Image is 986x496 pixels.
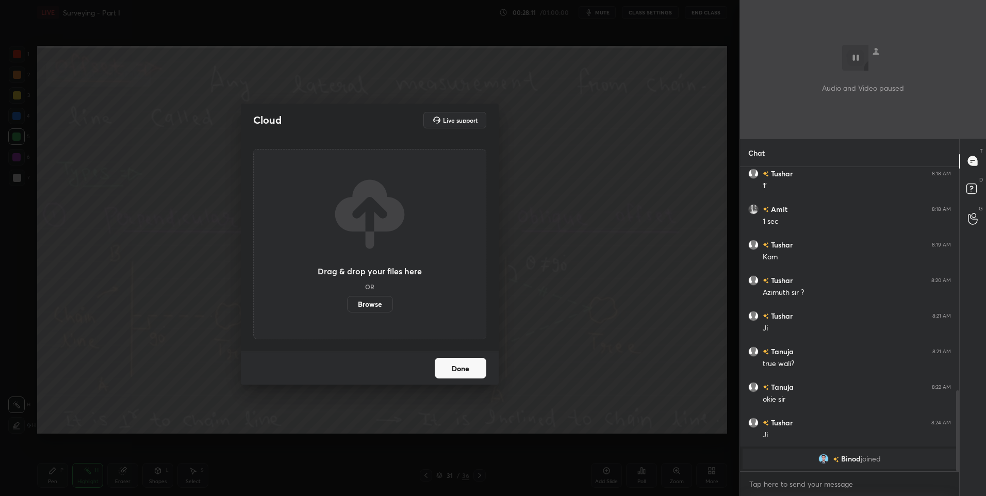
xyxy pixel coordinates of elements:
div: 8:24 AM [931,419,951,425]
div: 8:18 AM [932,206,951,212]
img: default.png [748,168,759,178]
div: Kam [763,252,951,262]
div: Ji [763,430,951,440]
h6: Amit [769,204,787,214]
h6: Tushar [769,417,793,428]
p: Chat [740,139,773,167]
h5: Live support [443,117,478,123]
div: 8:21 AM [932,348,951,354]
button: Done [435,358,486,378]
div: 8:18 AM [932,170,951,176]
h5: OR [365,284,374,290]
div: Azimuth sir ? [763,288,951,298]
img: no-rating-badge.077c3623.svg [763,313,769,319]
p: G [979,205,983,212]
div: 8:20 AM [931,277,951,283]
img: ef7194450c9840c4b71ec58d15251f87.jpg [748,204,759,214]
img: default.png [748,346,759,356]
div: 1' [763,181,951,191]
img: default.png [748,417,759,427]
div: Ji [763,323,951,334]
h6: Tushar [769,239,793,250]
p: Audio and Video paused [822,82,904,93]
img: no-rating-badge.077c3623.svg [763,242,769,248]
span: joined [861,455,881,463]
img: default.png [748,382,759,392]
div: 8:21 AM [932,312,951,319]
h6: Tushar [769,275,793,286]
img: default.png [748,275,759,285]
p: D [979,176,983,184]
div: grid [740,167,959,471]
img: no-rating-badge.077c3623.svg [763,278,769,284]
img: no-rating-badge.077c3623.svg [763,207,769,212]
div: true wali? [763,359,951,369]
h6: Tanuja [769,346,794,357]
h6: Tushar [769,310,793,321]
div: okie sir [763,394,951,405]
img: default.png [748,239,759,250]
div: 8:19 AM [932,241,951,247]
img: default.png [748,310,759,321]
img: c2514c4328b044d78527c3bc7869b834.jpg [818,454,829,464]
img: no-rating-badge.077c3623.svg [763,385,769,390]
div: 1 sec [763,217,951,227]
div: 8:22 AM [932,384,951,390]
h3: Drag & drop your files here [318,267,422,275]
p: T [980,147,983,155]
img: no-rating-badge.077c3623.svg [763,171,769,177]
h6: Tushar [769,168,793,179]
img: no-rating-badge.077c3623.svg [763,420,769,426]
img: no-rating-badge.077c3623.svg [763,349,769,355]
h2: Cloud [253,113,282,127]
span: Binod [841,455,861,463]
h6: Tanuja [769,382,794,392]
img: no-rating-badge.077c3623.svg [833,456,839,462]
